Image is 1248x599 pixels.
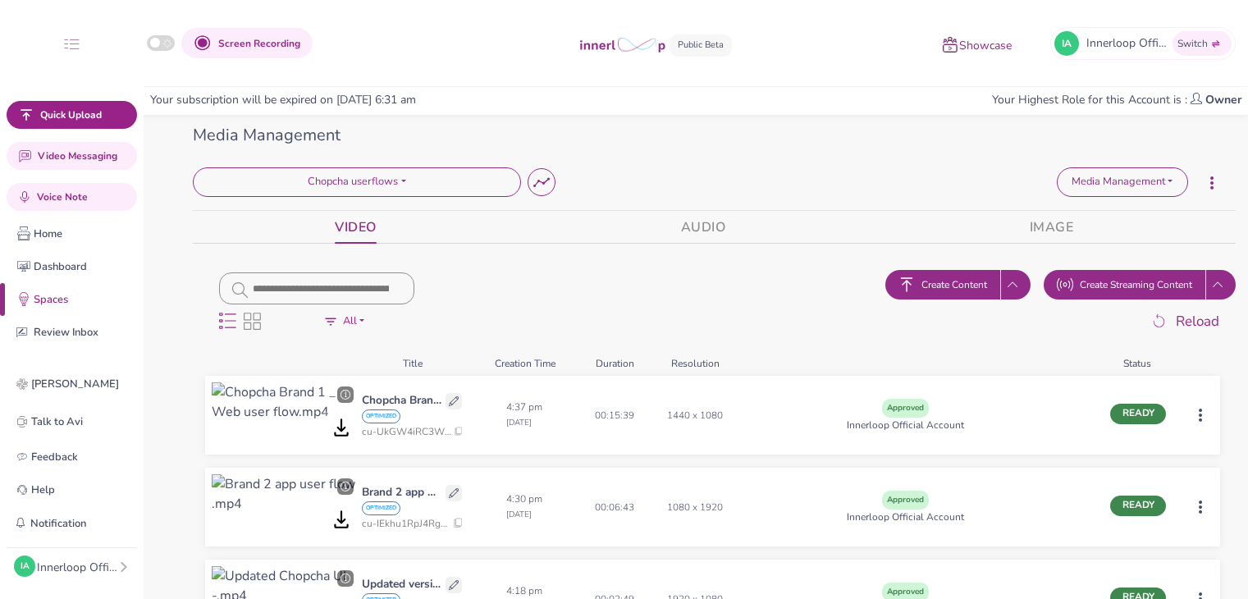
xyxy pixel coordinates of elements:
[1057,167,1188,197] button: Media Management
[362,409,400,423] span: OPTIMIZED
[363,358,463,369] div: Title
[1086,34,1168,52] span: Innerloop Official
[847,510,964,524] span: Innerloop Official Account
[7,183,137,211] button: Voice Note
[887,402,924,414] b: Approved
[1044,270,1205,299] button: streamingCreate Streaming Content
[14,556,35,577] div: IA
[667,503,723,512] p: 1080 x 1920
[212,382,362,448] img: Chopcha Brand 1 _ Web user flow.mp4
[34,258,135,276] p: Dashboard
[595,411,634,420] p: 00:15:39
[959,38,1012,55] p: Showcase
[1110,496,1167,516] span: READY
[1087,358,1187,369] div: Status
[34,324,135,341] p: Review Inbox
[31,482,55,499] p: Help
[506,587,542,596] span: 4:18 pm
[30,515,86,533] p: Notification
[887,494,924,505] b: Approved
[1177,37,1208,50] span: Switch
[13,513,87,534] button: Notification
[40,107,102,122] span: Quick Upload
[362,424,451,439] span: cu-UkGW4iRC3W7wlpC1A9O_G
[655,358,735,369] div: Resolution
[13,409,130,434] a: Talk to Avi
[31,414,83,431] p: Talk to Avi
[942,36,958,53] img: showcase icon
[7,142,137,170] button: Video Messaging
[362,516,450,531] span: cu-IEkhu1RpJ4RgGLidlsCXT
[575,358,656,369] div: Duration
[475,358,575,369] div: Creation Time
[1110,404,1167,424] span: READY
[506,495,542,504] span: 4:30 pm
[362,501,400,515] span: OPTIMIZED
[506,495,542,519] p: [DATE]
[212,474,362,540] img: Brand 2 app user flow .mp4
[1176,311,1219,332] span: Reload
[34,291,135,309] p: Spaces
[921,277,987,292] span: Create Content
[362,392,441,409] p: Chopcha Brand 1 Web app flow
[898,277,915,293] img: streaming
[335,211,377,244] a: VIDEO
[1173,31,1232,56] button: Switch
[362,484,441,501] p: Brand 2 app user flow
[13,372,130,396] a: [PERSON_NAME]
[506,403,542,412] span: 4:37 pm
[37,190,88,204] span: Voice Note
[13,555,130,578] button: IAInnerloop Official Account
[144,91,423,108] div: Your subscription will be expired on [DATE] 6:31 am
[1054,31,1079,56] div: IA
[343,313,357,328] span: All
[13,447,130,467] a: Feedback
[13,480,130,500] a: Help
[193,123,1236,148] div: Media Management
[37,559,118,576] div: Innerloop Official Account
[847,418,964,432] span: Innerloop Official Account
[193,167,521,197] button: Chopcha userflows
[506,403,542,428] p: [DATE]
[985,91,1248,108] div: Your Highest Role for this Account is :
[1057,277,1073,293] img: streaming
[885,270,1000,299] button: streamingCreate Content
[181,28,313,58] button: Screen Recording
[667,411,723,420] p: 1440 x 1080
[887,586,924,597] b: Approved
[362,576,441,593] p: Updated version of the Brand 1 mobile app
[1133,303,1236,339] button: Reload
[31,376,119,393] p: [PERSON_NAME]
[1030,211,1074,244] a: IMAGE
[31,449,78,466] p: Feedback
[681,211,726,244] a: AUDIO
[275,308,414,336] button: All
[595,503,634,512] p: 00:06:43
[1080,277,1192,292] span: Create Streaming Content
[38,149,117,163] span: Video Messaging
[7,101,137,129] button: Quick Upload
[1205,92,1241,107] b: Owner
[34,226,135,243] p: Home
